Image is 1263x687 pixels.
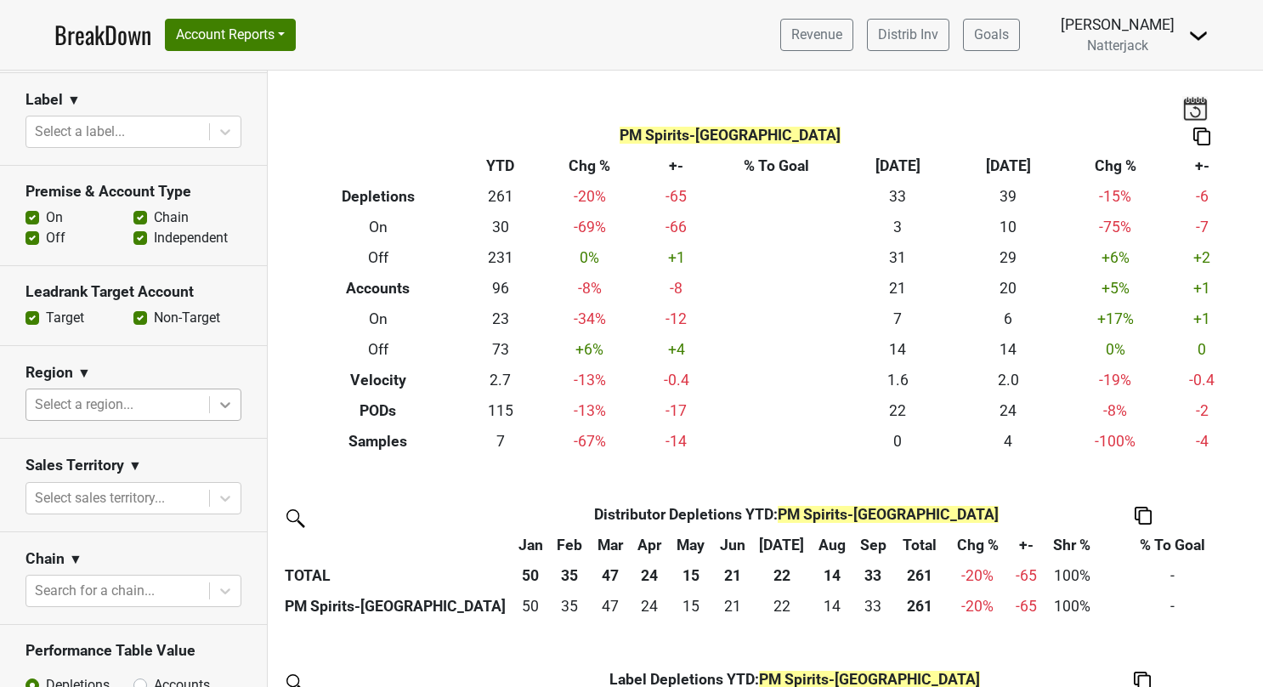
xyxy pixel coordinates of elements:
[1167,395,1237,426] td: -2
[668,530,713,560] th: May: activate to sort column ascending
[1063,334,1167,365] td: 0 %
[511,530,550,560] th: Jan: activate to sort column ascending
[842,182,953,213] td: 33
[538,334,642,365] td: +6 %
[713,591,753,622] td: 20.84
[462,304,538,335] td: 23
[852,530,893,560] th: Sep: activate to sort column ascending
[753,591,811,622] td: 22.17
[154,207,189,228] label: Chain
[154,228,228,248] label: Independent
[642,213,711,243] td: -66
[462,243,538,274] td: 231
[280,503,308,531] img: filter
[294,426,463,457] th: Samples
[893,530,945,560] th: Total: activate to sort column ascending
[1061,14,1175,36] div: [PERSON_NAME]
[1043,560,1102,591] td: 100%
[1167,334,1237,365] td: 0
[711,151,842,182] th: % To Goal
[1043,591,1102,622] td: 100%
[713,530,753,560] th: Jun: activate to sort column ascending
[538,151,642,182] th: Chg %
[1167,304,1237,335] td: +1
[631,560,669,591] th: 24
[753,560,811,591] th: 22
[294,365,463,395] th: Velocity
[1102,591,1243,622] td: -
[1135,507,1152,525] img: Copy to clipboard
[294,243,463,274] th: Off
[165,19,296,51] button: Account Reports
[593,595,627,617] div: 47
[842,334,953,365] td: 14
[25,364,73,382] h3: Region
[462,334,538,365] td: 73
[538,395,642,426] td: -13 %
[538,243,642,274] td: 0 %
[46,207,63,228] label: On
[511,560,550,591] th: 50
[25,550,65,568] h3: Chain
[1167,213,1237,243] td: -7
[642,426,711,457] td: -14
[538,182,642,213] td: -20 %
[893,560,945,591] th: 261
[672,595,709,617] div: 15
[46,308,84,328] label: Target
[462,426,538,457] td: 7
[550,560,589,591] th: 35
[538,304,642,335] td: -34 %
[642,304,711,335] td: -12
[953,304,1063,335] td: 6
[462,182,538,213] td: 261
[867,19,949,51] a: Distrib Inv
[953,213,1063,243] td: 10
[811,560,852,591] th: 14
[1167,426,1237,457] td: -4
[294,182,463,213] th: Depletions
[780,19,853,51] a: Revenue
[1167,365,1237,395] td: -0.4
[1009,530,1042,560] th: +-: activate to sort column ascending
[842,213,953,243] td: 3
[1167,182,1237,213] td: -6
[1063,243,1167,274] td: +6 %
[811,591,852,622] td: 14.33
[538,213,642,243] td: -69 %
[25,457,124,474] h3: Sales Territory
[713,560,753,591] th: 21
[1063,395,1167,426] td: -8 %
[963,19,1020,51] a: Goals
[668,560,713,591] th: 15
[462,213,538,243] td: 30
[1063,365,1167,395] td: -19 %
[462,365,538,395] td: 2.7
[953,243,1063,274] td: 29
[852,560,893,591] th: 33
[1063,304,1167,335] td: +17 %
[898,595,942,617] div: 261
[589,560,631,591] th: 47
[294,274,463,304] th: Accounts
[25,183,241,201] h3: Premise & Account Type
[946,530,1010,560] th: Chg %: activate to sort column ascending
[893,591,945,622] th: 260.850
[642,274,711,304] td: -8
[642,365,711,395] td: -0.4
[538,274,642,304] td: -8 %
[550,499,1043,530] th: Distributor Depletions YTD :
[757,595,807,617] div: 22
[1043,530,1102,560] th: Shr %: activate to sort column ascending
[953,334,1063,365] td: 14
[550,530,589,560] th: Feb: activate to sort column ascending
[642,182,711,213] td: -65
[946,591,1010,622] td: -20 %
[1063,274,1167,304] td: +5 %
[294,334,463,365] th: Off
[54,17,151,53] a: BreakDown
[154,308,220,328] label: Non-Target
[1167,151,1237,182] th: +-
[280,560,511,591] th: TOTAL
[1013,595,1039,617] div: -65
